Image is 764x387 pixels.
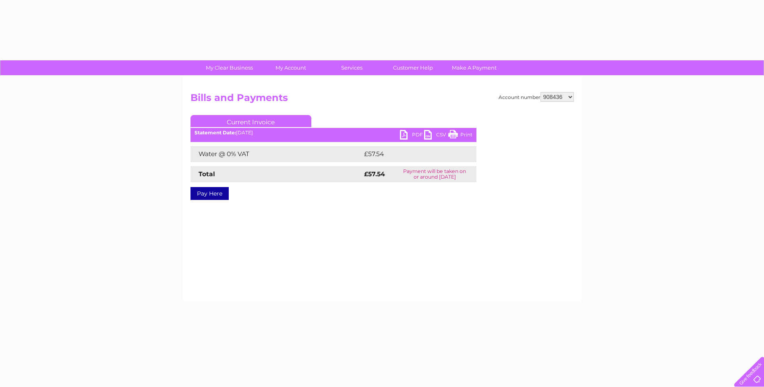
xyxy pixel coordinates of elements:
[441,60,507,75] a: Make A Payment
[196,60,263,75] a: My Clear Business
[499,92,574,102] div: Account number
[448,130,472,142] a: Print
[393,166,476,182] td: Payment will be taken on or around [DATE]
[364,170,385,178] strong: £57.54
[257,60,324,75] a: My Account
[424,130,448,142] a: CSV
[190,146,362,162] td: Water @ 0% VAT
[380,60,446,75] a: Customer Help
[400,130,424,142] a: PDF
[199,170,215,178] strong: Total
[190,115,311,127] a: Current Invoice
[190,130,476,136] div: [DATE]
[362,146,460,162] td: £57.54
[195,130,236,136] b: Statement Date:
[190,187,229,200] a: Pay Here
[319,60,385,75] a: Services
[190,92,574,107] h2: Bills and Payments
